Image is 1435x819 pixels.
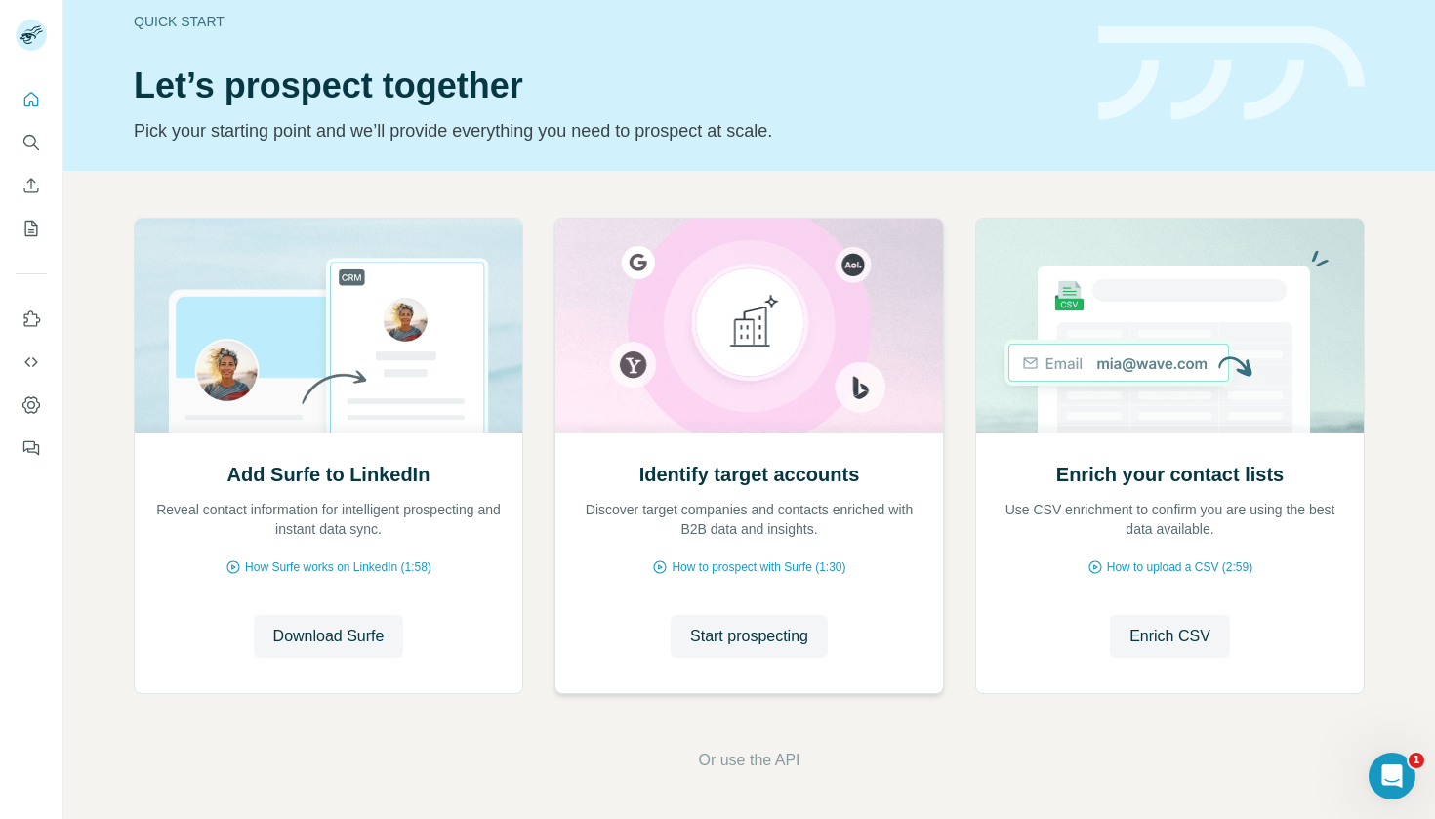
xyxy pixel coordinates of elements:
p: Pick your starting point and we’ll provide everything you need to prospect at scale. [134,117,1075,144]
img: Identify target accounts [554,219,944,433]
span: How to upload a CSV (2:59) [1107,558,1252,576]
img: Add Surfe to LinkedIn [134,219,523,433]
p: Discover target companies and contacts enriched with B2B data and insights. [575,500,923,539]
button: Use Surfe API [16,345,47,380]
button: Feedback [16,430,47,466]
button: Enrich CSV [16,168,47,203]
button: Download Surfe [254,615,404,658]
button: Quick start [16,82,47,117]
img: banner [1098,26,1365,121]
button: Dashboard [16,388,47,423]
button: Search [16,125,47,160]
img: Enrich your contact lists [975,219,1365,433]
button: Start prospecting [671,615,828,658]
h1: Let’s prospect together [134,66,1075,105]
iframe: Intercom live chat [1369,753,1415,799]
button: Or use the API [698,749,799,772]
span: Enrich CSV [1129,625,1210,648]
h2: Add Surfe to LinkedIn [227,461,430,488]
span: How to prospect with Surfe (1:30) [672,558,845,576]
p: Reveal contact information for intelligent prospecting and instant data sync. [154,500,503,539]
span: Download Surfe [273,625,385,648]
button: Use Surfe on LinkedIn [16,302,47,337]
h2: Enrich your contact lists [1056,461,1284,488]
span: How Surfe works on LinkedIn (1:58) [245,558,431,576]
button: Enrich CSV [1110,615,1230,658]
span: 1 [1409,753,1424,768]
p: Use CSV enrichment to confirm you are using the best data available. [996,500,1344,539]
span: Start prospecting [690,625,808,648]
div: Quick start [134,12,1075,31]
button: My lists [16,211,47,246]
h2: Identify target accounts [639,461,860,488]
